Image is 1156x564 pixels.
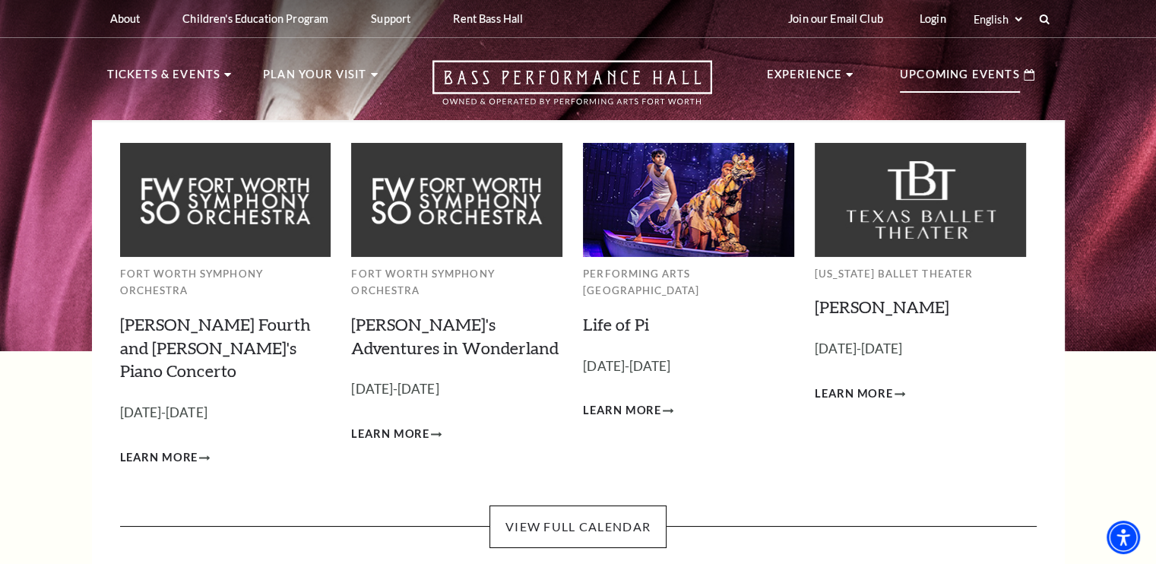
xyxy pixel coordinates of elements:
p: Support [371,12,410,25]
p: About [110,12,141,25]
a: [PERSON_NAME]'s Adventures in Wonderland [351,314,559,358]
p: [DATE]-[DATE] [583,356,794,378]
a: Learn More Life of Pi [583,401,673,420]
a: Life of Pi [583,314,649,334]
p: Children's Education Program [182,12,328,25]
a: [PERSON_NAME] [815,296,949,317]
span: Learn More [815,385,893,404]
span: Learn More [351,425,429,444]
p: Fort Worth Symphony Orchestra [120,265,331,299]
p: Tickets & Events [107,65,221,93]
span: Learn More [120,448,198,467]
a: Learn More Peter Pan [815,385,905,404]
div: Accessibility Menu [1107,521,1140,554]
select: Select: [971,12,1025,27]
img: Texas Ballet Theater [815,143,1026,256]
img: Fort Worth Symphony Orchestra [351,143,562,256]
p: Performing Arts [GEOGRAPHIC_DATA] [583,265,794,299]
p: [US_STATE] Ballet Theater [815,265,1026,283]
a: [PERSON_NAME] Fourth and [PERSON_NAME]'s Piano Concerto [120,314,311,382]
span: Learn More [583,401,661,420]
img: Performing Arts Fort Worth [583,143,794,256]
p: Fort Worth Symphony Orchestra [351,265,562,299]
p: Experience [767,65,843,93]
a: Open this option [378,60,767,120]
p: Rent Bass Hall [453,12,523,25]
p: [DATE]-[DATE] [815,338,1026,360]
a: Learn More Alice's Adventures in Wonderland [351,425,442,444]
img: Fort Worth Symphony Orchestra [120,143,331,256]
p: [DATE]-[DATE] [351,379,562,401]
a: Learn More Brahms Fourth and Grieg's Piano Concerto [120,448,211,467]
p: Plan Your Visit [263,65,367,93]
p: Upcoming Events [900,65,1020,93]
p: [DATE]-[DATE] [120,402,331,424]
a: View Full Calendar [489,505,667,548]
